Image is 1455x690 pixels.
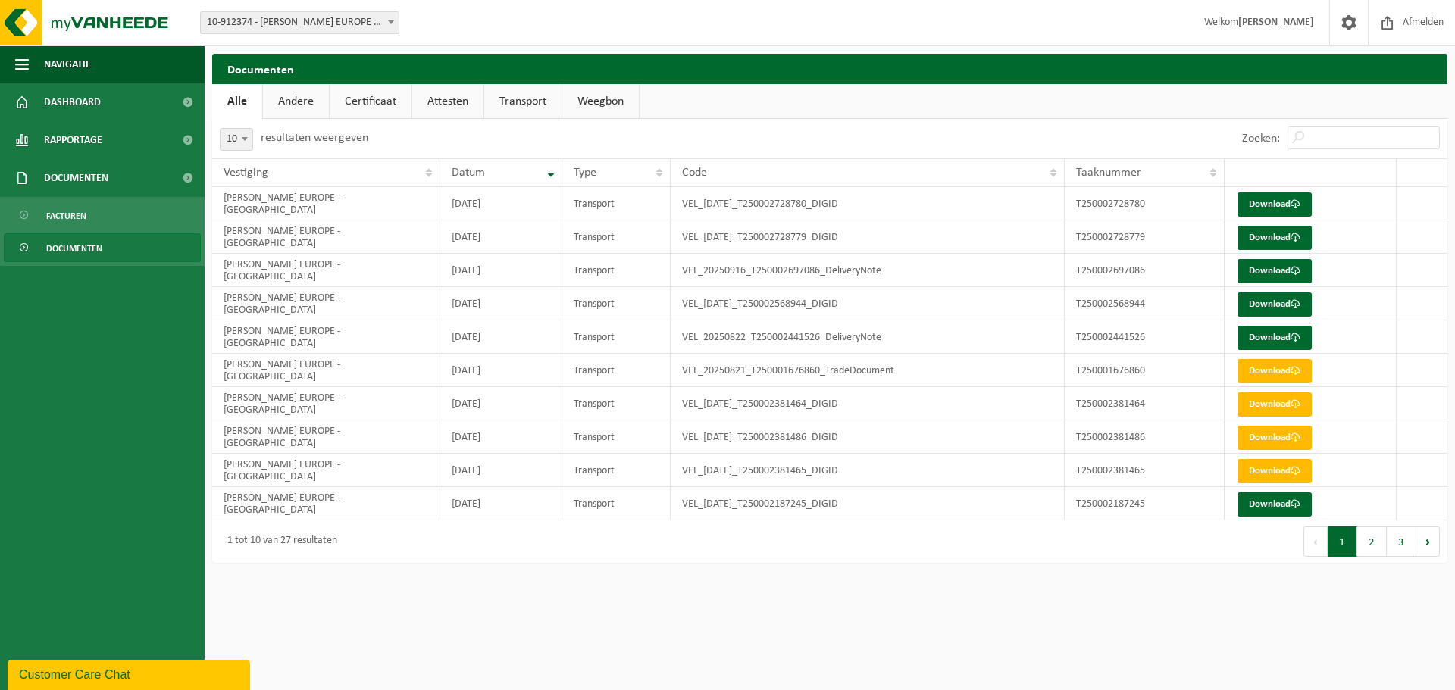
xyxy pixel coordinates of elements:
[212,54,1447,83] h2: Documenten
[212,187,440,220] td: [PERSON_NAME] EUROPE - [GEOGRAPHIC_DATA]
[1065,387,1224,420] td: T250002381464
[671,254,1065,287] td: VEL_20250916_T250002697086_DeliveryNote
[221,129,252,150] span: 10
[440,320,562,354] td: [DATE]
[1065,254,1224,287] td: T250002697086
[1416,526,1440,557] button: Next
[1065,454,1224,487] td: T250002381465
[1328,526,1357,557] button: 1
[562,84,639,119] a: Weegbon
[8,657,253,690] iframe: chat widget
[44,83,101,121] span: Dashboard
[263,84,329,119] a: Andere
[330,84,411,119] a: Certificaat
[1238,392,1312,417] a: Download
[1065,220,1224,254] td: T250002728779
[212,454,440,487] td: [PERSON_NAME] EUROPE - [GEOGRAPHIC_DATA]
[671,387,1065,420] td: VEL_[DATE]_T250002381464_DIGID
[212,254,440,287] td: [PERSON_NAME] EUROPE - [GEOGRAPHIC_DATA]
[562,354,670,387] td: Transport
[212,320,440,354] td: [PERSON_NAME] EUROPE - [GEOGRAPHIC_DATA]
[46,201,86,230] span: Facturen
[562,387,670,420] td: Transport
[562,420,670,454] td: Transport
[562,320,670,354] td: Transport
[1238,426,1312,450] a: Download
[562,220,670,254] td: Transport
[682,167,707,179] span: Code
[1387,526,1416,557] button: 3
[4,233,201,262] a: Documenten
[440,454,562,487] td: [DATE]
[440,487,562,520] td: [DATE]
[212,387,440,420] td: [PERSON_NAME] EUROPE - [GEOGRAPHIC_DATA]
[574,167,596,179] span: Type
[671,320,1065,354] td: VEL_20250822_T250002441526_DeliveryNote
[671,287,1065,320] td: VEL_[DATE]_T250002568944_DIGID
[261,132,368,144] label: resultaten weergeven
[1242,133,1280,145] label: Zoeken:
[212,84,262,119] a: Alle
[562,187,670,220] td: Transport
[562,287,670,320] td: Transport
[4,201,201,229] a: Facturen
[1065,420,1224,454] td: T250002381486
[1238,17,1314,28] strong: [PERSON_NAME]
[1238,359,1312,383] a: Download
[44,159,108,197] span: Documenten
[1238,459,1312,483] a: Download
[1065,187,1224,220] td: T250002728780
[44,121,102,159] span: Rapportage
[412,84,483,119] a: Attesten
[671,354,1065,387] td: VEL_20250821_T250001676860_TradeDocument
[484,84,562,119] a: Transport
[1238,192,1312,217] a: Download
[671,220,1065,254] td: VEL_[DATE]_T250002728779_DIGID
[46,234,102,263] span: Documenten
[1238,326,1312,350] a: Download
[1238,492,1312,517] a: Download
[452,167,485,179] span: Datum
[1065,320,1224,354] td: T250002441526
[1065,487,1224,520] td: T250002187245
[1238,292,1312,317] a: Download
[220,528,337,555] div: 1 tot 10 van 27 resultaten
[44,45,91,83] span: Navigatie
[440,254,562,287] td: [DATE]
[562,254,670,287] td: Transport
[1238,226,1312,250] a: Download
[1238,259,1312,283] a: Download
[562,487,670,520] td: Transport
[1357,526,1387,557] button: 2
[212,487,440,520] td: [PERSON_NAME] EUROPE - [GEOGRAPHIC_DATA]
[671,420,1065,454] td: VEL_[DATE]_T250002381486_DIGID
[440,354,562,387] td: [DATE]
[224,167,268,179] span: Vestiging
[200,11,399,34] span: 10-912374 - FIKE EUROPE - HERENTALS
[671,487,1065,520] td: VEL_[DATE]_T250002187245_DIGID
[1065,287,1224,320] td: T250002568944
[440,420,562,454] td: [DATE]
[212,354,440,387] td: [PERSON_NAME] EUROPE - [GEOGRAPHIC_DATA]
[212,220,440,254] td: [PERSON_NAME] EUROPE - [GEOGRAPHIC_DATA]
[1065,354,1224,387] td: T250001676860
[212,287,440,320] td: [PERSON_NAME] EUROPE - [GEOGRAPHIC_DATA]
[220,128,253,151] span: 10
[671,187,1065,220] td: VEL_[DATE]_T250002728780_DIGID
[201,12,399,33] span: 10-912374 - FIKE EUROPE - HERENTALS
[212,420,440,454] td: [PERSON_NAME] EUROPE - [GEOGRAPHIC_DATA]
[562,454,670,487] td: Transport
[440,220,562,254] td: [DATE]
[440,287,562,320] td: [DATE]
[1076,167,1141,179] span: Taaknummer
[440,387,562,420] td: [DATE]
[1303,526,1328,557] button: Previous
[440,187,562,220] td: [DATE]
[671,454,1065,487] td: VEL_[DATE]_T250002381465_DIGID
